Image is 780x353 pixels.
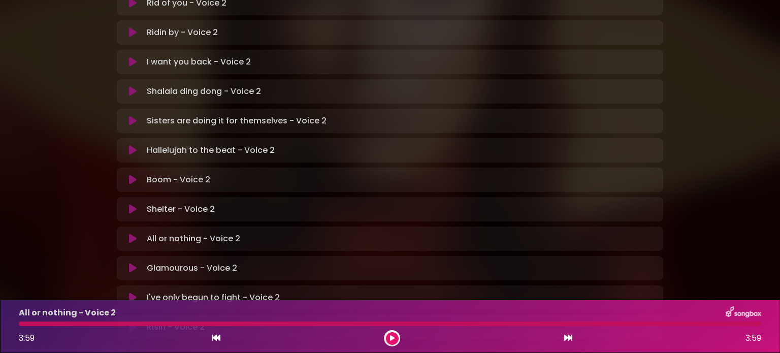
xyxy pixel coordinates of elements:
span: 3:59 [745,332,761,344]
p: Glamourous - Voice 2 [147,262,237,274]
span: 3:59 [19,332,35,344]
p: Hallelujah to the beat - Voice 2 [147,144,275,156]
p: Shalala ding dong - Voice 2 [147,85,261,98]
p: Ridin by - Voice 2 [147,26,218,39]
p: Shelter - Voice 2 [147,203,215,215]
img: songbox-logo-white.png [726,306,761,319]
p: Sisters are doing it for themselves - Voice 2 [147,115,327,127]
p: All or nothing - Voice 2 [19,307,116,319]
p: I've only begun to fight - Voice 2 [147,292,280,304]
p: All or nothing - Voice 2 [147,233,240,245]
p: I want you back - Voice 2 [147,56,251,68]
p: Boom - Voice 2 [147,174,210,186]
